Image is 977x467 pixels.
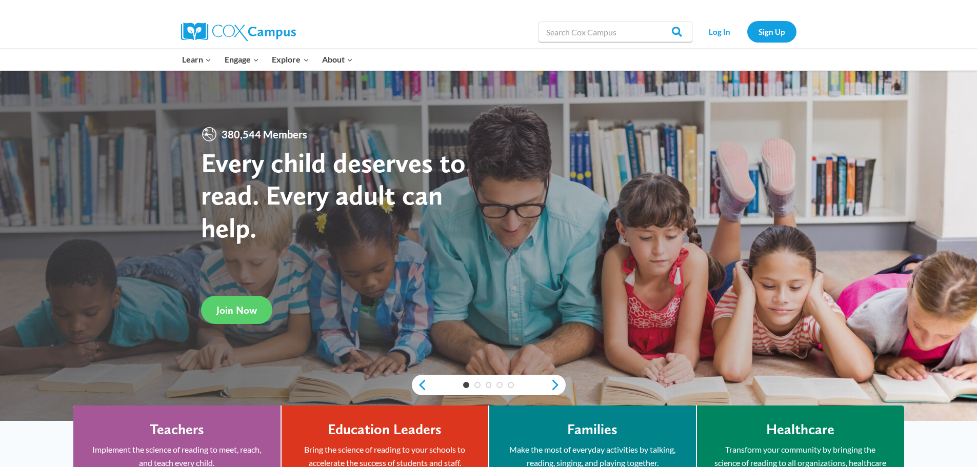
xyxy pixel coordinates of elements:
[539,22,692,42] input: Search Cox Campus
[328,421,442,438] h4: Education Leaders
[272,53,309,66] span: Explore
[217,126,311,143] span: 380,544 Members
[225,53,259,66] span: Engage
[463,382,469,388] a: 1
[412,379,427,391] a: previous
[474,382,481,388] a: 2
[176,49,360,70] nav: Primary Navigation
[697,21,742,42] a: Log In
[486,382,492,388] a: 3
[201,146,466,244] strong: Every child deserves to read. Every adult can help.
[508,382,514,388] a: 5
[550,379,566,391] a: next
[322,53,353,66] span: About
[697,21,796,42] nav: Secondary Navigation
[181,23,296,41] img: Cox Campus
[182,53,211,66] span: Learn
[766,421,834,438] h4: Healthcare
[201,296,272,324] a: Join Now
[496,382,503,388] a: 4
[567,421,617,438] h4: Families
[412,375,566,395] div: content slider buttons
[216,304,257,316] span: Join Now
[150,421,204,438] h4: Teachers
[747,21,796,42] a: Sign Up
